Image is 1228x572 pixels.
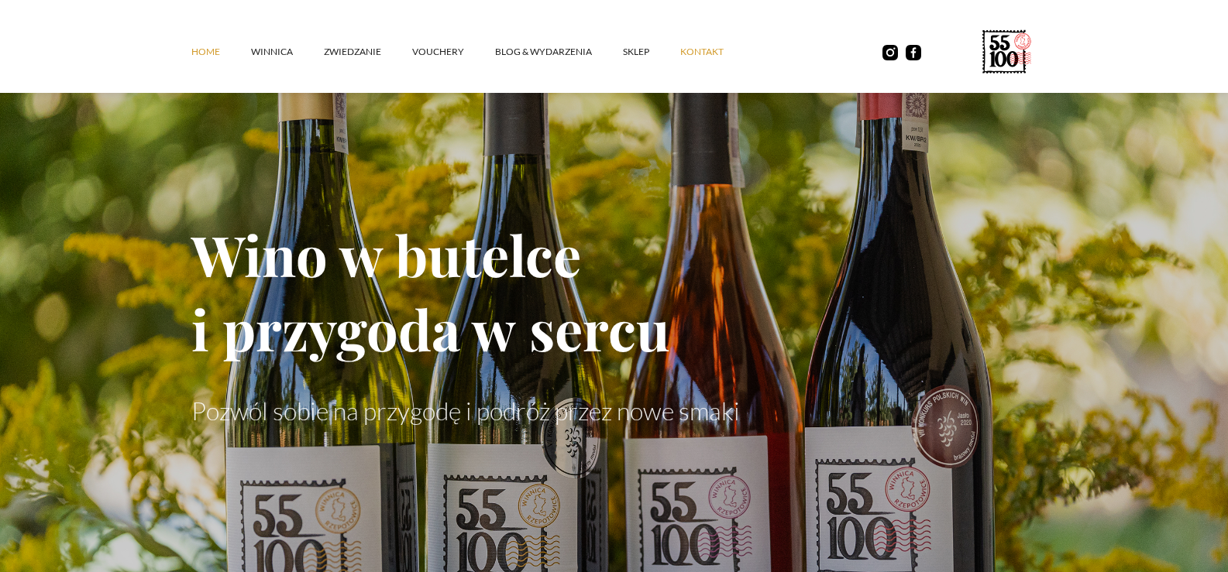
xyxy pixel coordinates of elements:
[191,396,1037,426] p: Pozwól sobie na przygodę i podróż przez nowe smaki
[191,29,251,75] a: Home
[251,29,324,75] a: winnica
[680,29,755,75] a: kontakt
[495,29,623,75] a: Blog & Wydarzenia
[623,29,680,75] a: SKLEP
[412,29,495,75] a: vouchery
[191,217,1037,365] h1: Wino w butelce i przygoda w sercu
[324,29,412,75] a: ZWIEDZANIE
